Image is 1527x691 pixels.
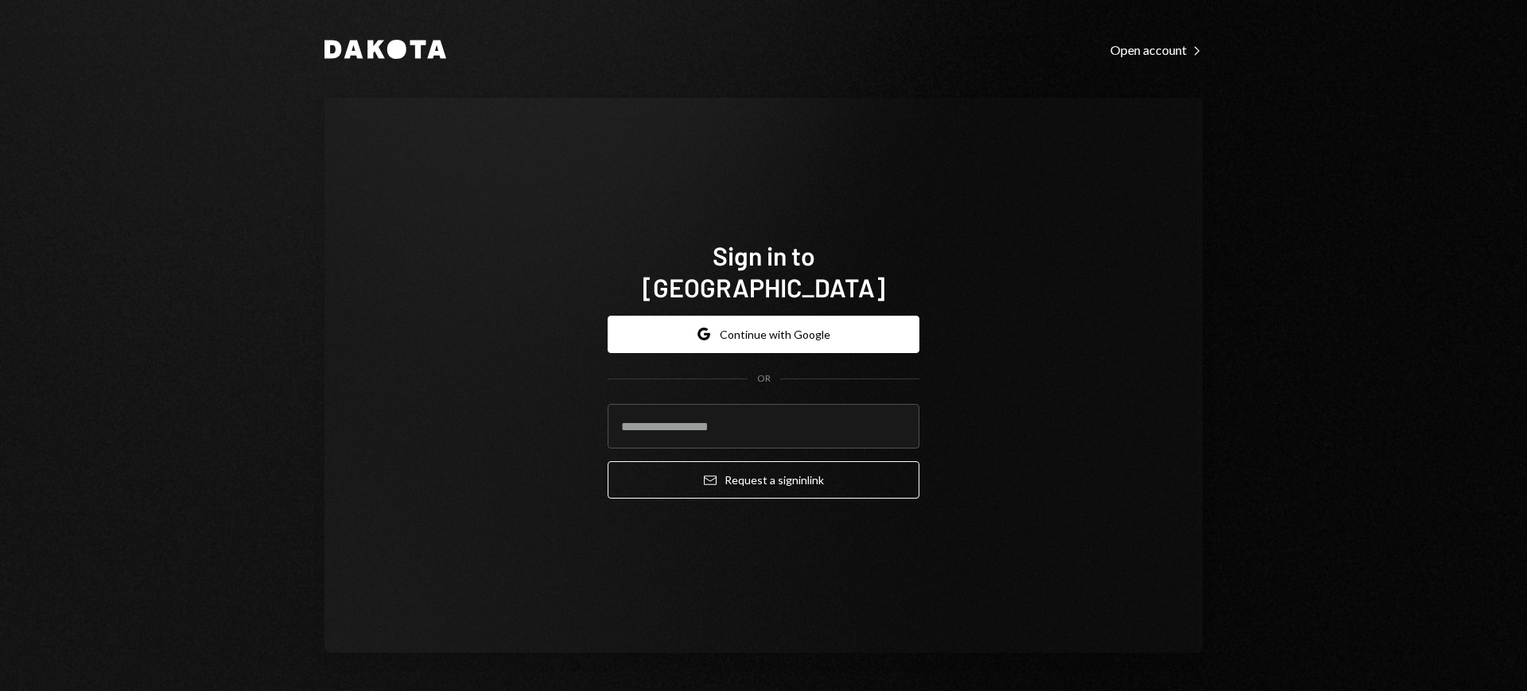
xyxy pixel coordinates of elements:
h1: Sign in to [GEOGRAPHIC_DATA] [608,239,919,303]
button: Request a signinlink [608,461,919,499]
div: OR [757,372,771,386]
div: Open account [1110,42,1203,58]
a: Open account [1110,41,1203,58]
button: Continue with Google [608,316,919,353]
